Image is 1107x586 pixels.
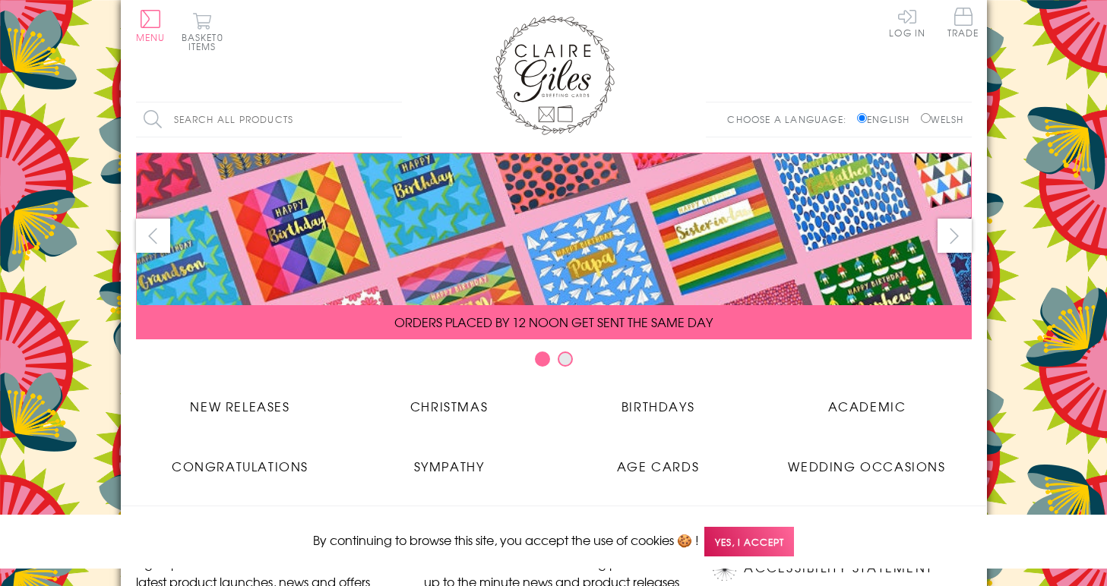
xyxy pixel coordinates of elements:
[554,386,763,415] a: Birthdays
[136,386,345,415] a: New Releases
[410,397,488,415] span: Christmas
[763,386,972,415] a: Academic
[136,30,166,44] span: Menu
[493,15,615,135] img: Claire Giles Greetings Cards
[763,446,972,475] a: Wedding Occasions
[136,10,166,42] button: Menu
[136,351,972,374] div: Carousel Pagination
[727,112,854,126] p: Choose a language:
[414,457,485,475] span: Sympathy
[921,113,931,123] input: Welsh
[617,457,699,475] span: Age Cards
[938,219,972,253] button: next
[857,112,917,126] label: English
[554,446,763,475] a: Age Cards
[394,313,713,331] span: ORDERS PLACED BY 12 NOON GET SENT THE SAME DAY
[889,8,925,37] a: Log In
[188,30,223,53] span: 0 items
[136,219,170,253] button: prev
[828,397,906,415] span: Academic
[704,527,794,556] span: Yes, I accept
[622,397,694,415] span: Birthdays
[857,113,867,123] input: English
[558,351,573,367] button: Carousel Page 2
[535,351,550,367] button: Carousel Page 1 (Current Slide)
[921,112,964,126] label: Welsh
[387,102,402,137] input: Search
[136,102,402,137] input: Search all products
[182,12,223,51] button: Basket0 items
[947,8,979,37] span: Trade
[172,457,308,475] span: Congratulations
[947,8,979,40] a: Trade
[190,397,289,415] span: New Releases
[136,446,345,475] a: Congratulations
[345,386,554,415] a: Christmas
[744,558,933,578] a: Accessibility Statement
[788,457,945,475] span: Wedding Occasions
[345,446,554,475] a: Sympathy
